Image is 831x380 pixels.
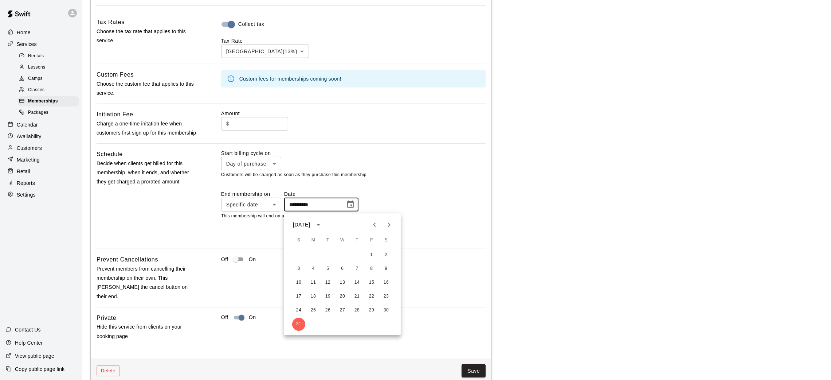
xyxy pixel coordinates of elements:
[350,276,364,289] button: 14
[17,85,79,95] div: Classes
[28,64,46,71] span: Lessons
[380,290,393,303] button: 23
[350,290,364,303] button: 21
[97,313,116,323] h6: Private
[17,62,82,73] a: Lessons
[321,233,334,248] span: Tuesday
[221,198,281,211] div: Specific date
[97,27,198,45] p: Choose the tax rate that applies to this service.
[97,80,198,98] p: Choose the custom fee that applies to this service.
[238,20,264,28] span: Collect tax
[307,233,320,248] span: Monday
[97,18,125,27] h6: Tax Rates
[380,304,393,317] button: 30
[226,120,229,128] p: $
[292,290,305,303] button: 17
[284,190,358,198] label: Date
[17,62,79,73] div: Lessons
[17,96,82,107] a: Memberships
[365,304,378,317] button: 29
[380,248,393,261] button: 2
[221,256,228,263] p: Off
[17,191,36,198] p: Settings
[365,248,378,261] button: 1
[6,119,76,130] a: Calendar
[292,318,305,331] button: 31
[221,171,486,179] p: Customers will be charged as soon as they purchase this membership
[365,262,378,275] button: 8
[15,352,54,360] p: View public page
[97,264,198,301] p: Prevent members from cancelling their membership on their own. This [PERSON_NAME] the cancel butt...
[17,51,79,61] div: Rentals
[17,74,79,84] div: Camps
[249,256,256,263] p: On
[380,233,393,248] span: Saturday
[15,365,64,373] p: Copy public page link
[307,304,320,317] button: 25
[97,150,123,159] h6: Schedule
[382,217,396,232] button: Next month
[17,108,79,118] div: Packages
[6,131,76,142] a: Availability
[307,262,320,275] button: 4
[350,262,364,275] button: 7
[17,29,31,36] p: Home
[221,110,240,116] label: Amount
[97,255,158,264] h6: Prevent Cancellations
[321,262,334,275] button: 5
[307,290,320,303] button: 18
[28,53,44,60] span: Rentals
[17,96,79,106] div: Memberships
[293,221,310,229] div: [DATE]
[312,218,325,231] button: calendar view is open, switch to year view
[380,276,393,289] button: 16
[6,154,76,165] a: Marketing
[15,339,43,346] p: Help Center
[336,233,349,248] span: Wednesday
[17,85,82,96] a: Classes
[17,107,82,119] a: Packages
[462,364,486,378] button: Save
[365,276,378,289] button: 15
[97,119,198,137] p: Charge a one-time initation fee when customers first sign up for this membership
[17,133,42,140] p: Availability
[6,178,76,189] a: Reports
[221,190,281,198] label: End membership on
[367,217,382,232] button: Previous month
[249,314,256,321] p: On
[6,166,76,177] div: Retail
[17,168,30,175] p: Retail
[221,44,309,58] div: [GEOGRAPHIC_DATA] ( 13 %)
[321,290,334,303] button: 19
[6,39,76,50] a: Services
[336,290,349,303] button: 20
[6,189,76,200] a: Settings
[350,233,364,248] span: Thursday
[221,213,486,220] p: This membership will end on a specific date
[28,86,44,94] span: Classes
[292,304,305,317] button: 24
[350,304,364,317] button: 28
[15,326,41,333] p: Contact Us
[292,276,305,289] button: 10
[6,143,76,154] a: Customers
[292,262,305,275] button: 3
[6,27,76,38] div: Home
[343,197,358,212] button: Choose date, selected date is Aug 31, 2025
[17,50,82,62] a: Rentals
[365,290,378,303] button: 22
[28,98,58,105] span: Memberships
[239,72,341,85] div: Custom fees for memberships coming soon!
[97,365,120,377] button: Delete
[17,156,40,163] p: Marketing
[221,38,243,44] label: Tax Rate
[17,144,42,152] p: Customers
[336,262,349,275] button: 6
